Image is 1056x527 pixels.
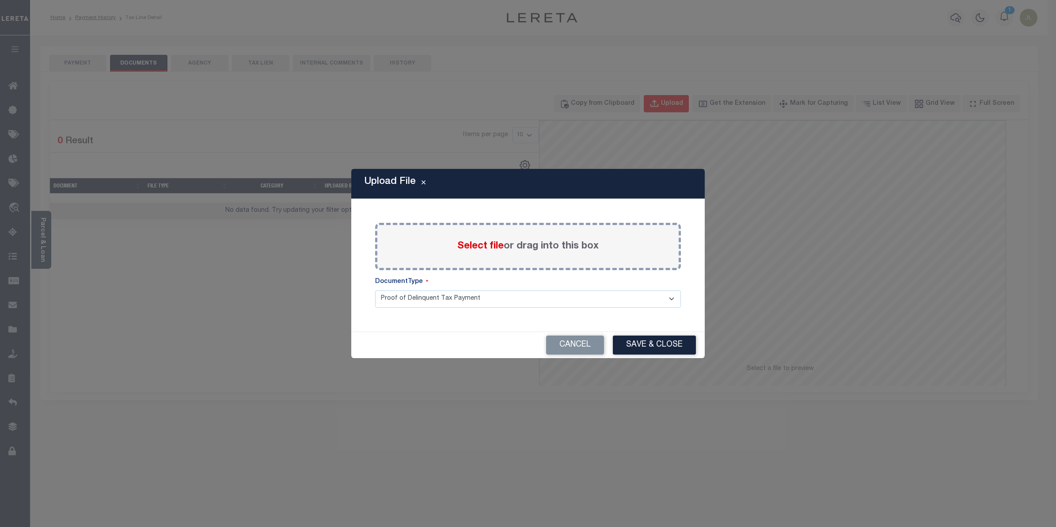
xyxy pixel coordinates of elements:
[365,176,416,187] h5: Upload File
[457,241,504,251] span: Select file
[416,179,431,189] button: Close
[457,239,599,254] label: or drag into this box
[375,277,428,287] label: DocumentType
[613,336,696,355] button: Save & Close
[546,336,604,355] button: Cancel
